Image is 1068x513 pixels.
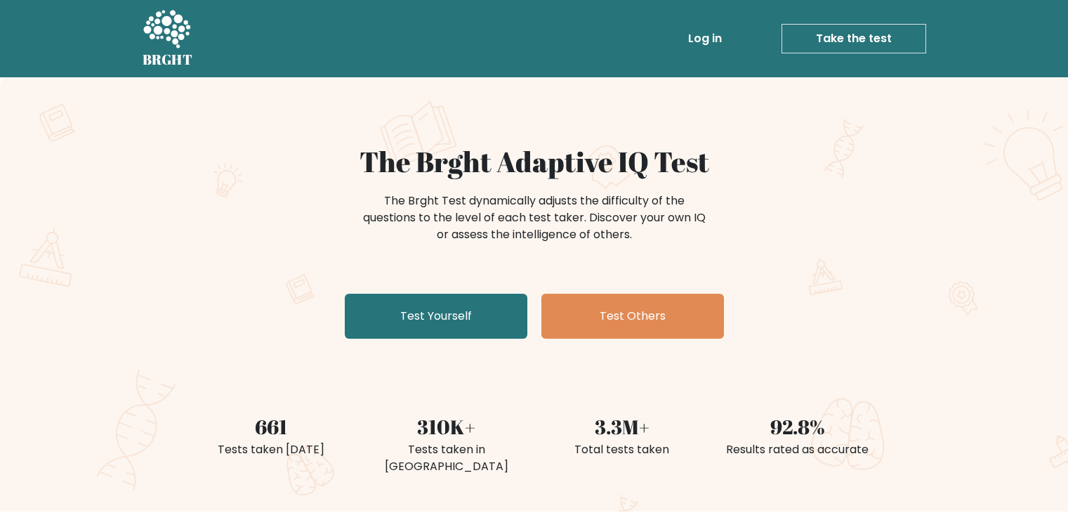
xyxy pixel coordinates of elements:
[718,441,877,458] div: Results rated as accurate
[543,441,701,458] div: Total tests taken
[359,193,710,243] div: The Brght Test dynamically adjusts the difficulty of the questions to the level of each test take...
[782,24,926,53] a: Take the test
[143,51,193,68] h5: BRGHT
[192,145,877,178] h1: The Brght Adaptive IQ Test
[192,412,350,441] div: 661
[143,6,193,72] a: BRGHT
[541,294,724,339] a: Test Others
[367,441,526,475] div: Tests taken in [GEOGRAPHIC_DATA]
[683,25,727,53] a: Log in
[345,294,527,339] a: Test Yourself
[718,412,877,441] div: 92.8%
[367,412,526,441] div: 310K+
[192,441,350,458] div: Tests taken [DATE]
[543,412,701,441] div: 3.3M+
